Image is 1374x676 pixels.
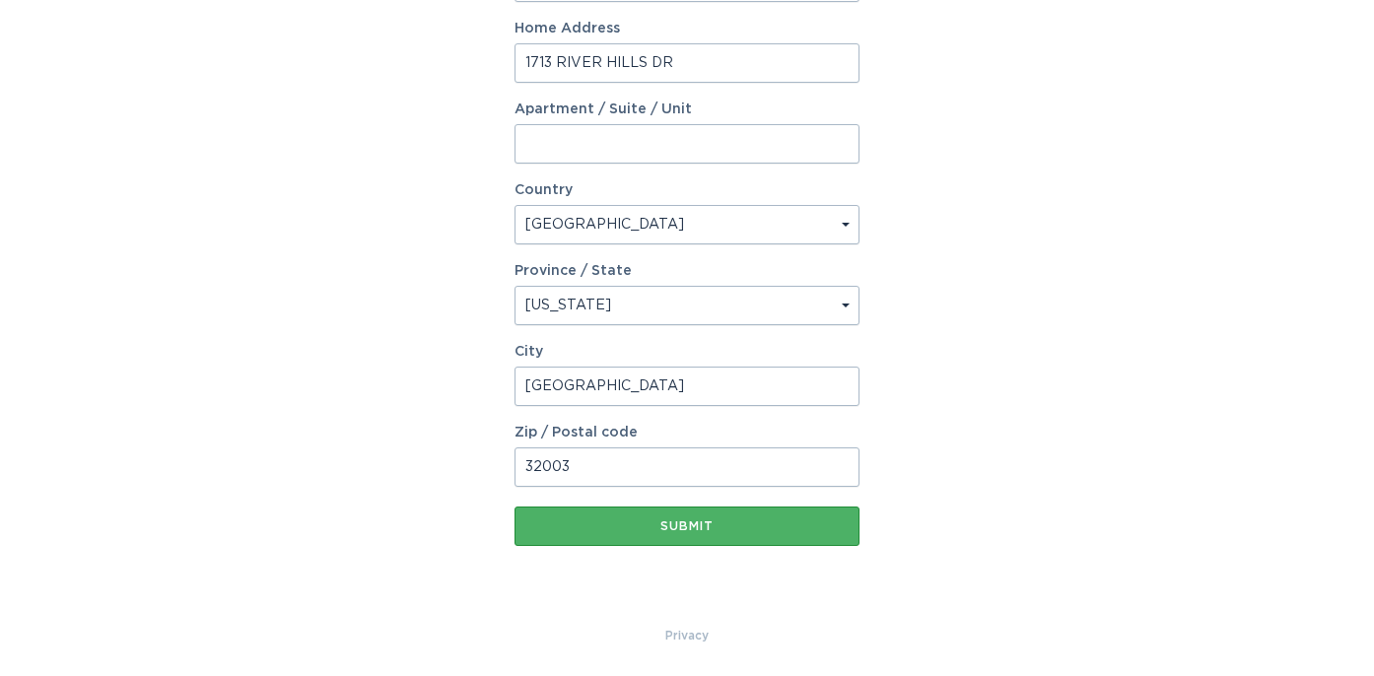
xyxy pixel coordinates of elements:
[515,183,573,197] label: Country
[524,520,850,532] div: Submit
[515,507,859,546] button: Submit
[515,426,859,439] label: Zip / Postal code
[515,102,859,116] label: Apartment / Suite / Unit
[515,22,859,35] label: Home Address
[665,625,709,646] a: Privacy Policy & Terms of Use
[515,264,632,278] label: Province / State
[515,345,859,359] label: City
